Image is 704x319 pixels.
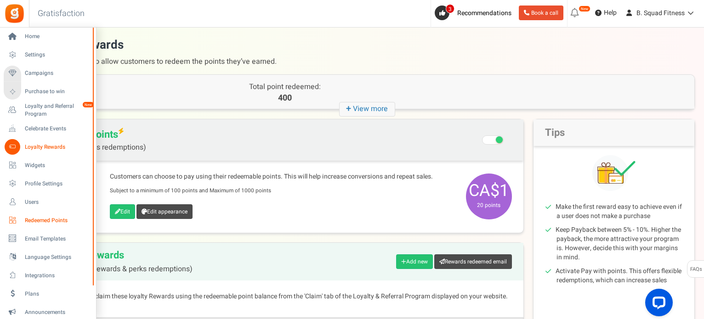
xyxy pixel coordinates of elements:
a: Loyalty Rewards [4,139,92,155]
li: Make the first reward easy to achieve even if a user does not make a purchase [556,202,683,221]
a: Help [591,6,620,20]
a: Book a call [519,6,563,20]
span: (Flexible points redemptions) [50,143,146,151]
a: Plans [4,286,92,302]
span: (Fixed points rewards & perks redemptions) [50,265,193,274]
img: Tips [592,155,636,191]
li: Keep Payback between 5% - 10%. Higher the payback, the more attractive your program is. However, ... [556,225,683,262]
a: Edit [110,204,135,219]
h2: Loyalty Rewards [50,250,193,274]
span: Email Templates [25,235,89,243]
a: Add new [396,254,433,269]
span: Help [602,8,617,17]
span: Redeemed Points [25,217,89,224]
em: New [579,6,590,12]
span: Pay with points [50,129,146,151]
span: Integrations [25,272,89,280]
span: Language Settings [25,253,89,261]
a: Edit appearance [136,204,193,219]
span: Plans [25,290,89,298]
span: CA$1 [466,173,512,219]
i: View more [339,102,395,117]
span: Purchase to win [25,88,89,95]
p: Customers can claim these loyalty Rewards using the redeemable point balance from the 'Claim' tab... [50,292,512,301]
a: Language Settings [4,249,92,265]
small: Subject to a minimum of 100 points and Maximum of 1000 points [110,187,271,195]
span: B. Squad Fitness [636,8,685,18]
span: Home [25,33,89,40]
h2: Tips [534,119,694,146]
a: Email Templates [4,231,92,246]
span: 3 [446,4,454,13]
li: Activate Pay with points. This offers flexible redemptions, which can increase sales [556,267,683,285]
span: Multiple options to allow customers to redeem the points they’ve earned. [38,53,695,70]
span: Profile Settings [25,180,89,188]
a: Users [4,194,92,210]
a: Celebrate Events [4,121,92,136]
span: Campaigns [25,69,89,77]
span: Settings [25,51,89,59]
small: 20 points [468,201,510,209]
span: FAQs [690,261,702,278]
img: Gratisfaction [4,3,25,24]
em: New [82,101,94,108]
a: Home [4,29,92,45]
span: Celebrate Events [25,125,89,133]
a: Campaigns [4,66,92,81]
h3: Gratisfaction [28,5,95,23]
a: Loyalty and Referral Program New [4,102,92,118]
strong: + [346,102,353,116]
a: Redeemed Points [4,213,92,228]
span: Announcements [25,308,89,316]
span: Widgets [25,162,89,169]
span: Recommendations [457,8,511,18]
a: Integrations [4,268,92,283]
a: Profile Settings [4,176,92,191]
p: Total point redeemed: [203,82,367,92]
span: Loyalty Rewards [25,143,89,151]
a: 3 Recommendations [435,6,515,20]
span: Loyalty and Referral Program [25,102,92,118]
a: Settings [4,47,92,63]
p: Customers can choose to pay using their redeemable points. This will help increase conversions an... [110,172,457,181]
a: Widgets [4,157,92,173]
a: Rewards redeemed email [434,254,512,269]
p: 400 [203,92,367,104]
a: Purchase to win [4,84,92,100]
span: Users [25,198,89,206]
h1: Loyalty rewards [38,37,695,70]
